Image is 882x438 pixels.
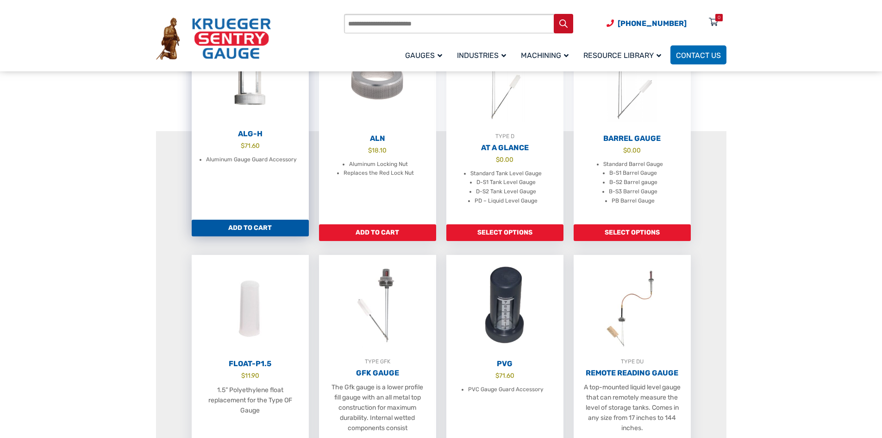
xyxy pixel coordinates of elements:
bdi: 0.00 [623,146,641,154]
li: Aluminum Gauge Guard Accessory [206,155,297,165]
li: Standard Tank Level Gauge [470,169,542,178]
li: D-S2 Tank Level Gauge [476,187,536,197]
a: Add to cart: “Barrel Gauge” [574,224,691,241]
p: 1.5” Polyethylene float replacement for the Type OF Gauge [201,385,300,416]
bdi: 71.60 [495,372,514,379]
li: B-S2 Barrel gauge [609,178,657,187]
div: TYPE DU [574,357,691,366]
h2: Remote Reading Gauge [574,368,691,378]
h2: At A Glance [446,143,563,152]
a: Industries [451,44,515,66]
span: Machining [521,51,569,60]
a: Phone Number (920) 434-8860 [607,18,687,29]
h2: Float-P1.5 [192,359,309,368]
li: Standard Barrel Gauge [603,160,663,169]
div: TYPE D [446,132,563,141]
span: $ [241,372,245,379]
li: B-S1 Barrel Gauge [609,169,657,178]
div: TYPE GFK [319,357,436,366]
img: GFK Gauge [319,255,436,357]
span: $ [368,146,372,154]
li: PVC Gauge Guard Accessory [468,385,544,394]
a: ALN $18.10 Aluminum Locking Nut Replaces the Red Lock Nut [319,30,436,224]
h2: GFK Gauge [319,368,436,378]
img: ALN [319,30,436,132]
a: TYPE DAt A Glance $0.00 Standard Tank Level Gauge D-S1 Tank Level Gauge D-S2 Tank Level Gauge PD ... [446,30,563,224]
a: Add to cart: “ALG-H” [192,220,309,236]
a: Add to cart: “At A Glance” [446,224,563,241]
span: Resource Library [583,51,661,60]
span: [PHONE_NUMBER] [618,19,687,28]
a: ALG-H $71.60 Aluminum Gauge Guard Accessory [192,25,309,220]
a: Gauges [400,44,451,66]
bdi: 11.90 [241,372,259,379]
a: Contact Us [670,45,726,64]
img: Float-P1.5 [192,255,309,357]
img: At A Glance [446,30,563,132]
li: Replaces the Red Lock Nut [344,169,414,178]
img: PVG [446,255,563,357]
img: Remote Reading Gauge [574,255,691,357]
h2: ALG-H [192,129,309,139]
h2: ALN [319,134,436,143]
p: The Gfk gauge is a lower profile fill gauge with an all metal top construction for maximum durabi... [328,382,427,433]
li: Aluminum Locking Nut [349,160,408,169]
li: D-S1 Tank Level Gauge [476,178,536,187]
h2: Barrel Gauge [574,134,691,143]
h2: PVG [446,359,563,368]
bdi: 71.60 [241,142,260,149]
span: $ [241,142,244,149]
li: PD – Liquid Level Gauge [475,197,538,206]
li: B-S3 Barrel Gauge [609,187,657,197]
p: A top-mounted liquid level gauge that can remotely measure the level of storage tanks. Comes in a... [583,382,682,433]
a: Add to cart: “ALN” [319,224,436,241]
img: ALG-OF [192,25,309,127]
span: $ [495,372,499,379]
span: Industries [457,51,506,60]
bdi: 0.00 [496,156,513,163]
img: Krueger Sentry Gauge [156,18,271,60]
bdi: 18.10 [368,146,387,154]
span: $ [623,146,627,154]
a: Barrel Gauge $0.00 Standard Barrel Gauge B-S1 Barrel Gauge B-S2 Barrel gauge B-S3 Barrel Gauge PB... [574,30,691,224]
img: Barrel Gauge [574,30,691,132]
span: Gauges [405,51,442,60]
span: $ [496,156,500,163]
a: Resource Library [578,44,670,66]
div: 0 [718,14,720,21]
span: Contact Us [676,51,721,60]
li: PB Barrel Gauge [612,197,655,206]
a: Machining [515,44,578,66]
